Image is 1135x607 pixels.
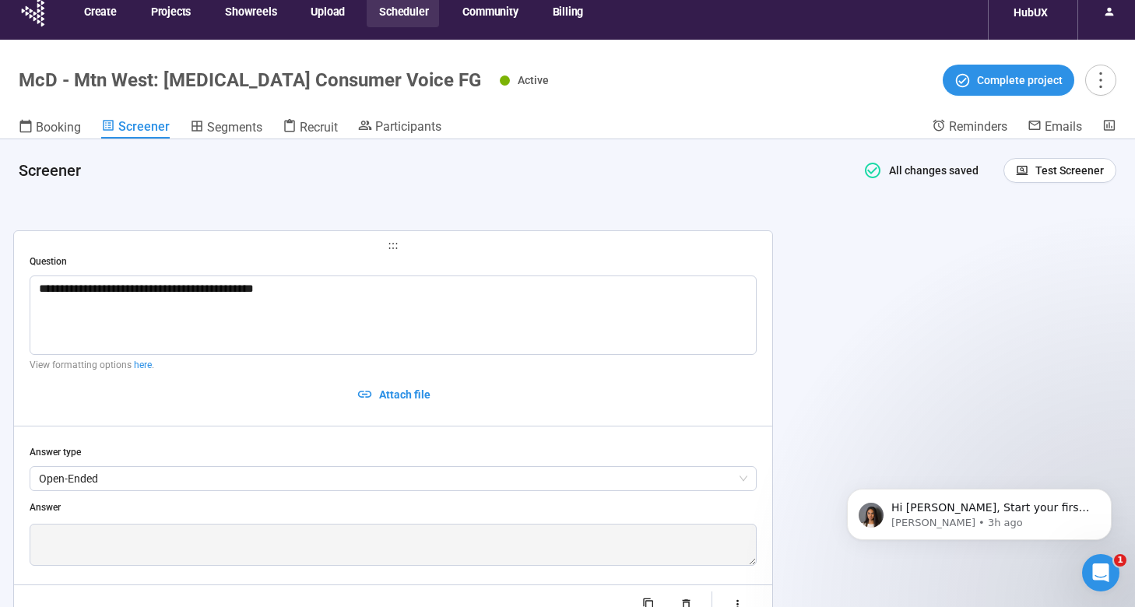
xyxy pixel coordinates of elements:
a: Emails [1028,118,1082,137]
span: Participants [375,119,441,134]
iframe: Intercom live chat [1082,554,1119,591]
span: Emails [1045,119,1082,134]
a: Recruit [283,118,338,139]
span: Complete project [977,72,1063,89]
button: Complete project [943,65,1074,96]
span: 1 [1114,554,1126,567]
span: Booking [36,120,81,135]
span: Reminders [949,119,1007,134]
span: Active [518,74,549,86]
button: Test Screener [1003,158,1116,183]
button: more [1085,65,1116,96]
a: Participants [358,118,441,137]
h4: Screener [19,160,842,181]
a: Booking [19,118,81,139]
a: Reminders [932,118,1007,137]
iframe: Intercom notifications message [824,456,1135,565]
span: Recruit [300,120,338,135]
span: Segments [207,120,262,135]
h1: McD - Mtn West: [MEDICAL_DATA] Consumer Voice FG [19,69,481,91]
a: Segments [190,118,262,139]
span: more [1090,69,1111,90]
span: Screener [118,119,170,134]
span: Test Screener [1035,162,1104,179]
span: All changes saved [882,164,979,177]
a: Screener [101,118,170,139]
